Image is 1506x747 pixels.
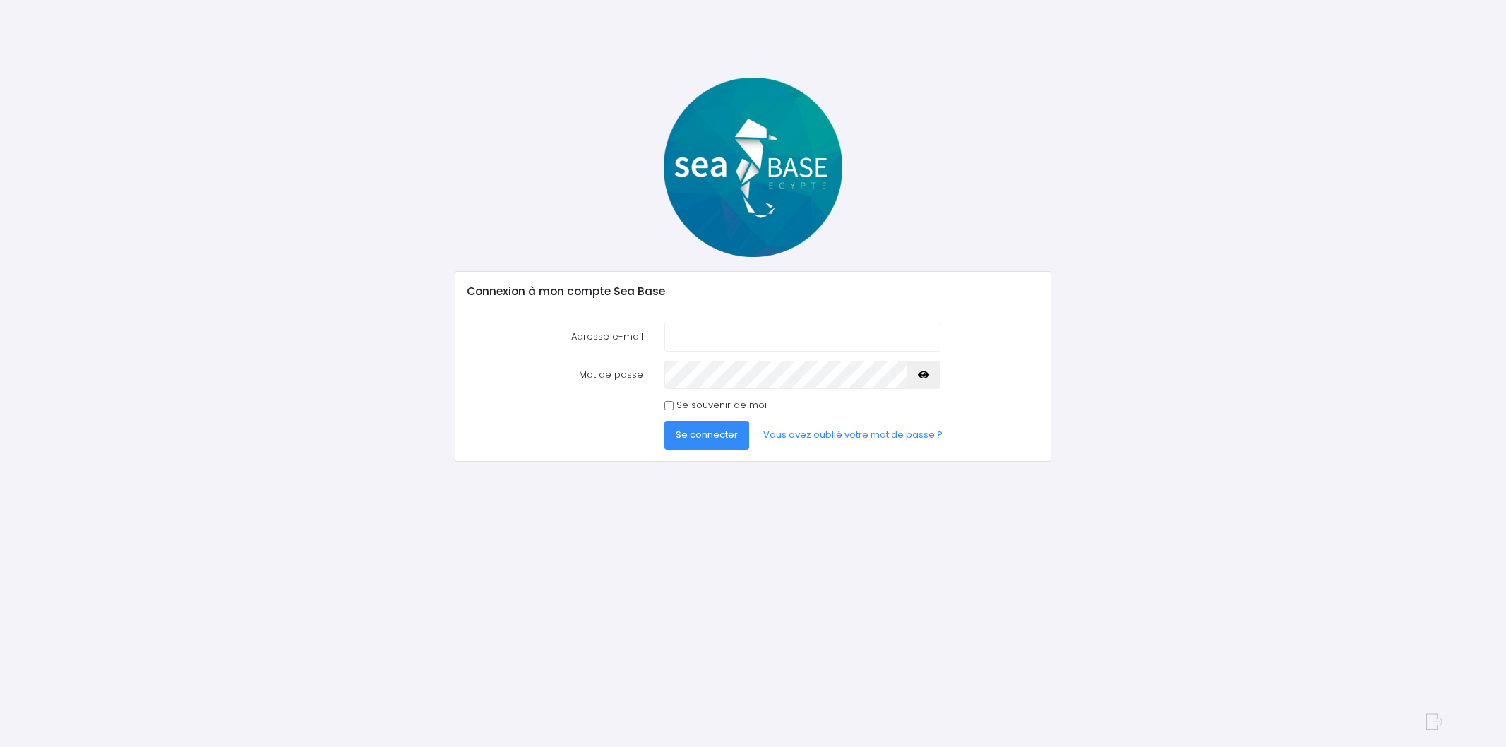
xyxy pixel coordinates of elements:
label: Se souvenir de moi [676,398,767,412]
label: Adresse e-mail [456,323,654,351]
button: Se connecter [664,421,749,449]
label: Mot de passe [456,361,654,389]
a: Vous avez oublié votre mot de passe ? [752,421,954,449]
span: Se connecter [676,428,738,441]
div: Connexion à mon compte Sea Base [455,272,1051,311]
